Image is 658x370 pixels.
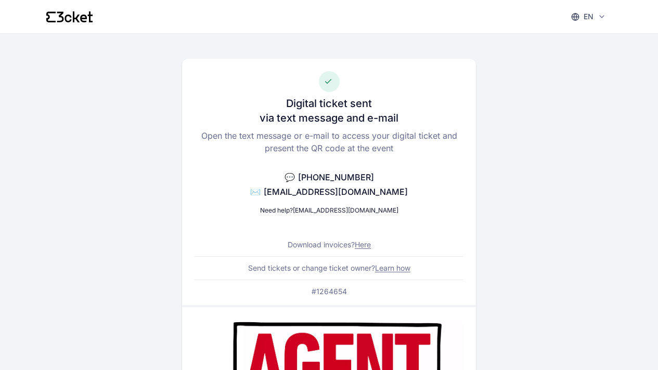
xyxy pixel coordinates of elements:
[298,172,374,182] span: [PHONE_NUMBER]
[312,286,347,297] p: #1264654
[288,240,371,250] p: Download invoices?
[286,96,372,111] h3: Digital ticket sent
[285,172,295,182] span: 💬
[195,129,464,154] p: Open the text message or e-mail to access your digital ticket and present the QR code at the event
[260,206,293,214] span: Need help?
[293,206,398,214] a: [EMAIL_ADDRESS][DOMAIN_NAME]
[248,263,410,273] p: Send tickets or change ticket owner?
[584,11,594,22] p: en
[260,111,398,125] h3: via text message and e-mail
[355,240,371,249] a: Here
[375,263,410,272] a: Learn how
[250,187,261,197] span: ✉️
[264,187,408,197] span: [EMAIL_ADDRESS][DOMAIN_NAME]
